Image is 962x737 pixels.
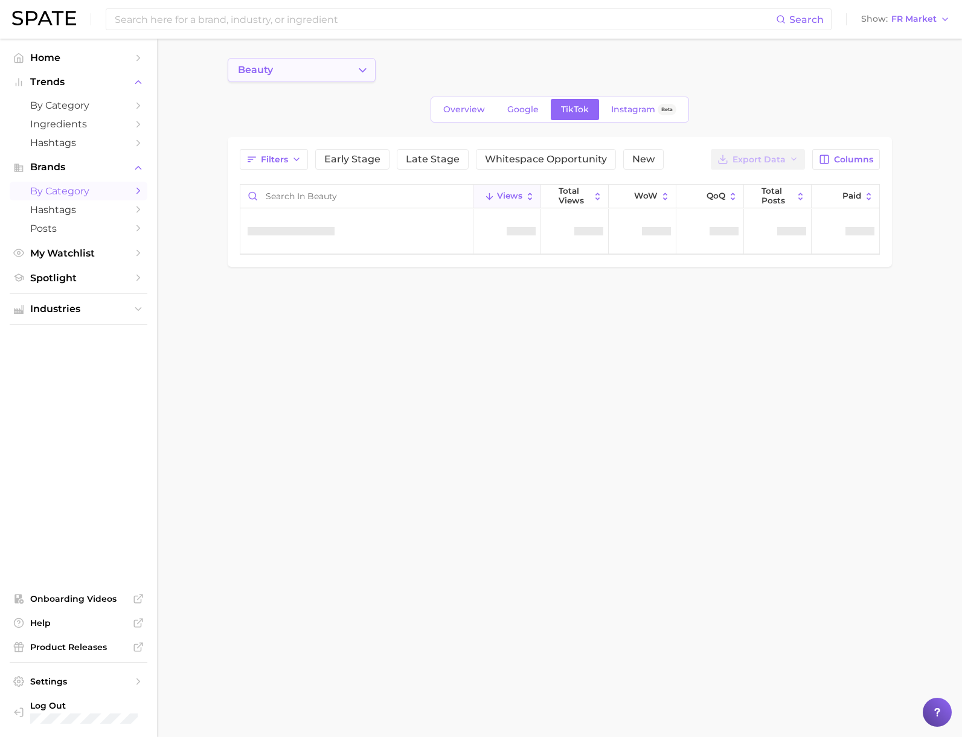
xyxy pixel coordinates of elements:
[559,187,590,205] span: Total Views
[661,104,673,115] span: Beta
[10,115,147,133] a: Ingredients
[10,300,147,318] button: Industries
[30,185,127,197] span: by Category
[240,185,473,208] input: Search in beauty
[30,304,127,314] span: Industries
[10,73,147,91] button: Trends
[30,204,127,215] span: Hashtags
[10,614,147,632] a: Help
[30,700,138,711] span: Log Out
[443,104,485,115] span: Overview
[10,200,147,219] a: Hashtags
[858,11,953,27] button: ShowFR Market
[834,155,873,165] span: Columns
[324,155,380,164] span: Early Stage
[261,155,288,165] span: Filters
[30,52,127,63] span: Home
[507,104,539,115] span: Google
[30,137,127,148] span: Hashtags
[601,99,687,120] a: InstagramBeta
[30,593,127,604] span: Onboarding Videos
[228,58,376,82] button: Change Category
[30,617,127,628] span: Help
[10,219,147,238] a: Posts
[30,676,127,687] span: Settings
[632,155,655,164] span: New
[609,185,676,208] button: WoW
[10,133,147,152] a: Hashtags
[10,48,147,67] a: Home
[30,642,127,652] span: Product Releases
[485,155,607,164] span: Whitespace Opportunity
[861,16,888,22] span: Show
[10,697,147,727] a: Log out. Currently logged in with e-mail yumi.toki@spate.nyc.
[30,118,127,130] span: Ingredients
[551,99,599,120] a: TikTok
[497,191,522,201] span: Views
[10,96,147,115] a: by Category
[676,185,744,208] button: QoQ
[762,187,793,205] span: Total Posts
[433,99,495,120] a: Overview
[406,155,460,164] span: Late Stage
[10,244,147,263] a: My Watchlist
[744,185,812,208] button: Total Posts
[10,590,147,608] a: Onboarding Videos
[497,99,549,120] a: Google
[812,149,879,170] button: Columns
[30,162,127,173] span: Brands
[12,11,76,25] img: SPATE
[114,9,776,30] input: Search here for a brand, industry, or ingredient
[10,269,147,287] a: Spotlight
[30,223,127,234] span: Posts
[10,638,147,656] a: Product Releases
[541,185,609,208] button: Total Views
[611,104,655,115] span: Instagram
[842,191,861,201] span: Paid
[10,182,147,200] a: by Category
[238,65,273,75] span: beauty
[30,272,127,284] span: Spotlight
[10,158,147,176] button: Brands
[561,104,589,115] span: TikTok
[634,191,658,201] span: WoW
[30,100,127,111] span: by Category
[812,185,879,208] button: Paid
[30,77,127,88] span: Trends
[240,149,308,170] button: Filters
[30,247,127,259] span: My Watchlist
[733,155,786,165] span: Export Data
[707,191,725,201] span: QoQ
[789,14,824,25] span: Search
[891,16,937,22] span: FR Market
[711,149,805,170] button: Export Data
[473,185,541,208] button: Views
[10,672,147,691] a: Settings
